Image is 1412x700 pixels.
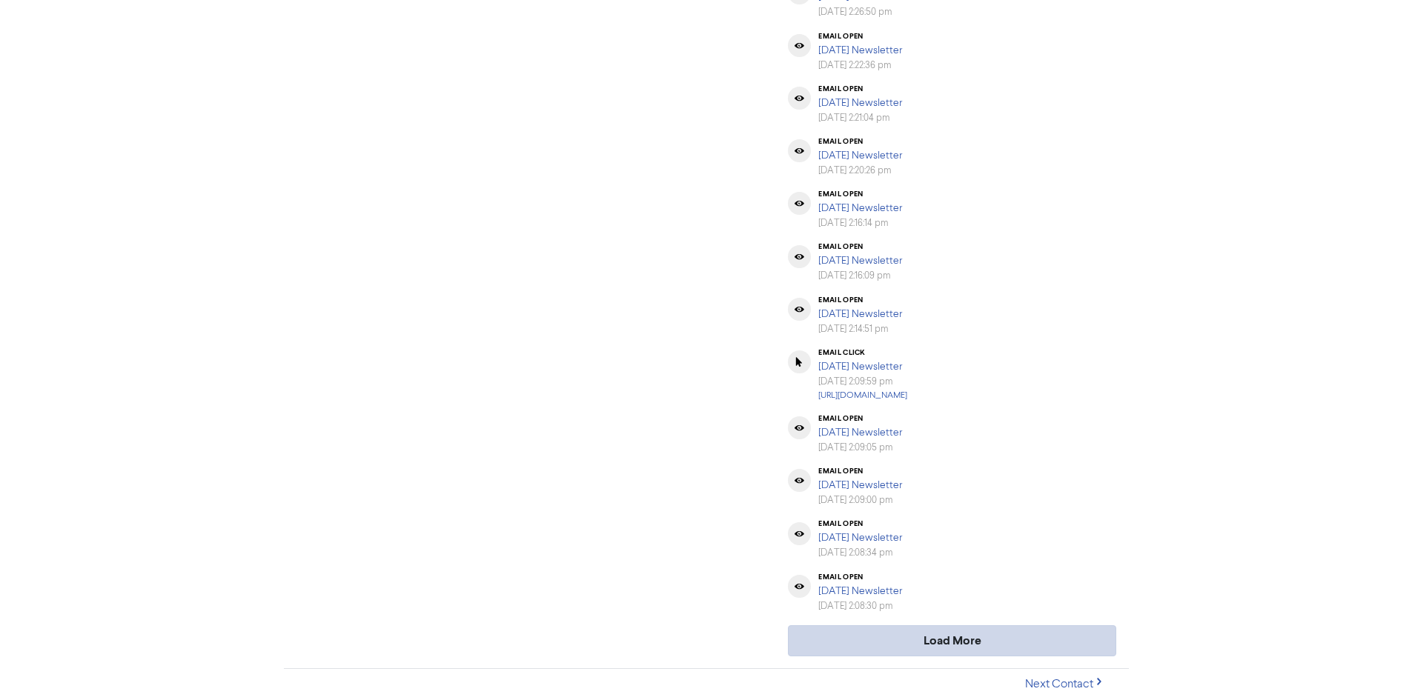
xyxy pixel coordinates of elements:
a: [DATE] Newsletter [818,150,903,161]
div: email open [818,32,903,41]
div: [DATE] 2:26:50 pm [818,5,903,19]
div: email open [818,137,903,146]
div: [DATE] 2:08:30 pm [818,599,903,613]
a: [DATE] Newsletter [818,427,903,438]
div: [DATE] 2:09:59 pm [818,375,907,389]
div: [DATE] 2:20:26 pm [818,164,903,178]
a: [DATE] Newsletter [818,256,903,266]
div: email open [818,573,903,581]
a: [URL][DOMAIN_NAME] [818,391,907,400]
div: email open [818,296,903,304]
button: Load More [788,625,1116,656]
a: [DATE] Newsletter [818,361,903,372]
a: [DATE] Newsletter [818,98,903,108]
div: email open [818,519,903,528]
div: [DATE] 2:16:14 pm [818,216,903,230]
a: [DATE] Newsletter [818,533,903,543]
a: [DATE] Newsletter [818,309,903,319]
div: email open [818,242,903,251]
a: [DATE] Newsletter [818,45,903,56]
a: [DATE] Newsletter [818,586,903,596]
div: [DATE] 2:08:34 pm [818,546,903,560]
div: [DATE] 2:22:36 pm [818,59,903,73]
div: email open [818,190,903,199]
div: email click [818,348,907,357]
div: email open [818,414,903,423]
div: email open [818,84,903,93]
div: [DATE] 2:09:05 pm [818,441,903,455]
a: [DATE] Newsletter [818,203,903,213]
a: [DATE] Newsletter [818,480,903,490]
iframe: Chat Widget [1338,629,1412,700]
div: [DATE] 2:21:04 pm [818,111,903,125]
div: email open [818,467,903,476]
div: [DATE] 2:14:51 pm [818,322,903,336]
div: [DATE] 2:16:09 pm [818,269,903,283]
div: [DATE] 2:09:00 pm [818,493,903,507]
button: Next Contact [1012,669,1118,700]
